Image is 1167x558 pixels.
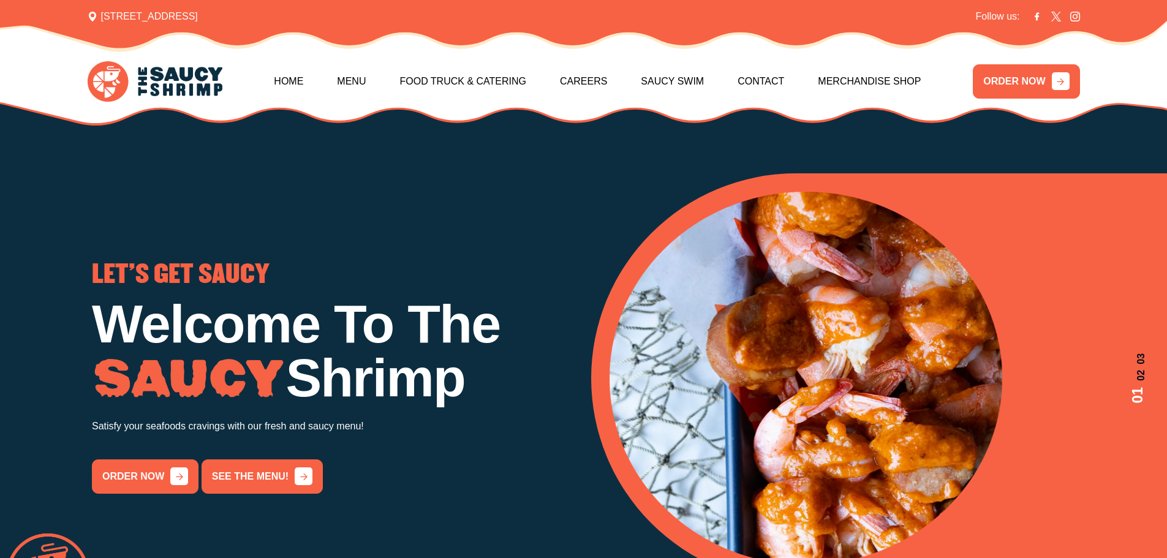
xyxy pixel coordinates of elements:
a: Contact [738,55,784,108]
span: Follow us: [975,9,1019,24]
p: Satisfy your seafoods cravings with our fresh and saucy menu! [92,418,576,435]
a: Home [274,55,303,108]
a: See the menu! [202,459,323,494]
img: logo [88,61,222,102]
span: 02 [1127,370,1149,381]
a: order now [92,459,198,494]
a: Saucy Swim [641,55,704,108]
span: LET'S GET SAUCY [92,263,270,287]
a: Careers [560,55,607,108]
h1: Welcome To The Shrimp [92,297,576,405]
span: 03 [1127,353,1149,364]
a: Merchandise Shop [818,55,921,108]
a: ORDER NOW [973,64,1079,99]
img: Image [92,359,285,399]
span: 01 [1127,387,1149,404]
span: [STREET_ADDRESS] [88,9,198,24]
a: Food Truck & Catering [399,55,526,108]
a: Menu [337,55,366,108]
div: 1 / 3 [92,263,576,493]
